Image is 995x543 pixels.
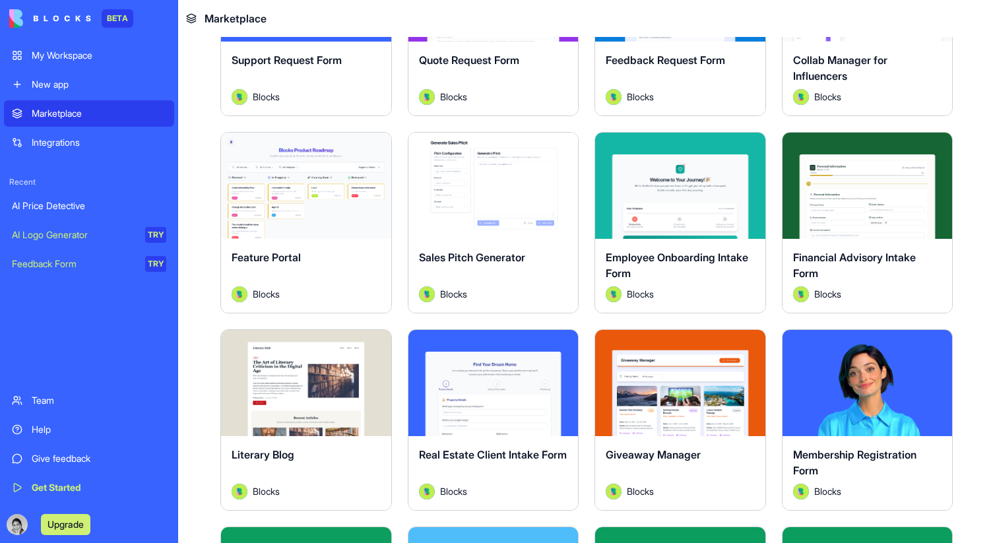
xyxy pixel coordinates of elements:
span: Sales Pitch Generator [419,251,525,264]
img: Avatar [793,484,809,499]
span: Feature Portal [232,251,301,264]
div: New app [32,78,166,91]
span: Recent [4,177,174,187]
a: Upgrade [41,517,90,530]
span: Blocks [440,287,467,301]
img: Avatar [232,286,247,302]
span: Blocks [627,90,654,104]
div: Give feedback [32,452,166,465]
img: Avatar [232,484,247,499]
a: Feedback FormTRY [4,251,174,277]
a: Real Estate Client Intake FormAvatarBlocks [408,329,579,511]
span: Blocks [814,90,841,104]
a: AI Price Detective [4,193,174,219]
a: My Workspace [4,42,174,69]
span: Membership Registration Form [793,448,916,477]
span: Giveaway Manager [606,448,701,461]
a: New app [4,71,174,98]
img: Avatar [606,89,622,105]
div: Team [32,394,166,407]
img: logo [9,9,91,28]
a: Give feedback [4,445,174,472]
img: Avatar [606,484,622,499]
a: Marketplace [4,100,174,127]
span: Blocks [253,287,280,301]
div: Help [32,423,166,436]
a: Sales Pitch GeneratorAvatarBlocks [408,132,579,313]
img: Avatar [606,286,622,302]
div: TRY [145,256,166,272]
span: Blocks [440,484,467,498]
span: Literary Blog [232,448,294,461]
div: My Workspace [32,49,166,62]
span: Employee Onboarding Intake Form [606,251,748,280]
span: Blocks [253,90,280,104]
img: Avatar [419,484,435,499]
span: Blocks [814,287,841,301]
a: Help [4,416,174,443]
img: ACg8ocKD4bzAdaUvb3LJs9GaWQLFrwc9nwTM21_tkAq2ym83rhOSOFmZEA=s96-c [7,514,28,535]
span: Blocks [440,90,467,104]
span: Real Estate Client Intake Form [419,448,567,461]
a: Integrations [4,129,174,156]
div: AI Logo Generator [12,228,136,241]
a: Team [4,387,174,414]
a: Financial Advisory Intake FormAvatarBlocks [782,132,953,313]
div: TRY [145,227,166,243]
img: Avatar [419,89,435,105]
div: Get Started [32,481,166,494]
img: Avatar [232,89,247,105]
button: Upgrade [41,514,90,535]
a: Membership Registration FormAvatarBlocks [782,329,953,511]
span: Blocks [814,484,841,498]
div: BETA [102,9,133,28]
a: Employee Onboarding Intake FormAvatarBlocks [594,132,766,313]
span: Blocks [627,484,654,498]
span: Quote Request Form [419,53,519,67]
a: Giveaway ManagerAvatarBlocks [594,329,766,511]
span: Blocks [627,287,654,301]
span: Collab Manager for Influencers [793,53,887,82]
span: Financial Advisory Intake Form [793,251,916,280]
span: Marketplace [205,11,267,26]
a: Feature PortalAvatarBlocks [220,132,392,313]
span: Support Request Form [232,53,342,67]
div: Marketplace [32,107,166,120]
img: Avatar [419,286,435,302]
span: Blocks [253,484,280,498]
a: Literary BlogAvatarBlocks [220,329,392,511]
a: Get Started [4,474,174,501]
a: BETA [9,9,133,28]
div: Integrations [32,136,166,149]
div: Feedback Form [12,257,136,271]
img: Avatar [793,89,809,105]
span: Feedback Request Form [606,53,725,67]
img: Avatar [793,286,809,302]
div: AI Price Detective [12,199,166,212]
a: AI Logo GeneratorTRY [4,222,174,248]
